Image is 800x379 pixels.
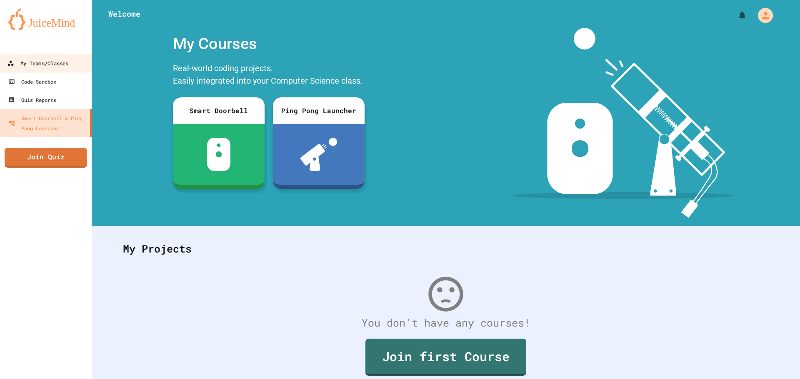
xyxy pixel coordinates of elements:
div: My Account [749,6,775,25]
div: My Notifications [722,8,749,22]
div: Ping Pong Launcher [273,97,365,124]
div: My Teams/Classes [7,58,68,69]
img: ppl-with-ball.png [300,138,337,171]
a: Join Quiz [5,148,87,168]
div: Quiz Reports [8,95,56,105]
div: You don't have any courses! [115,315,777,331]
div: My Courses [169,28,369,60]
a: Join first Course [365,339,526,376]
img: sdb-white.svg [207,138,231,171]
div: Smart Doorbell [173,97,265,124]
img: banner-image-my-projects.png [511,28,735,218]
div: Real-world coding projects. Easily integrated into your Computer Science class. [169,60,369,91]
div: Code Sandbox [8,77,56,87]
img: logo-orange.svg [8,8,83,30]
div: Smart Doorbell & Ping Pong Launcher [8,113,87,133]
div: My Projects [115,233,777,265]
